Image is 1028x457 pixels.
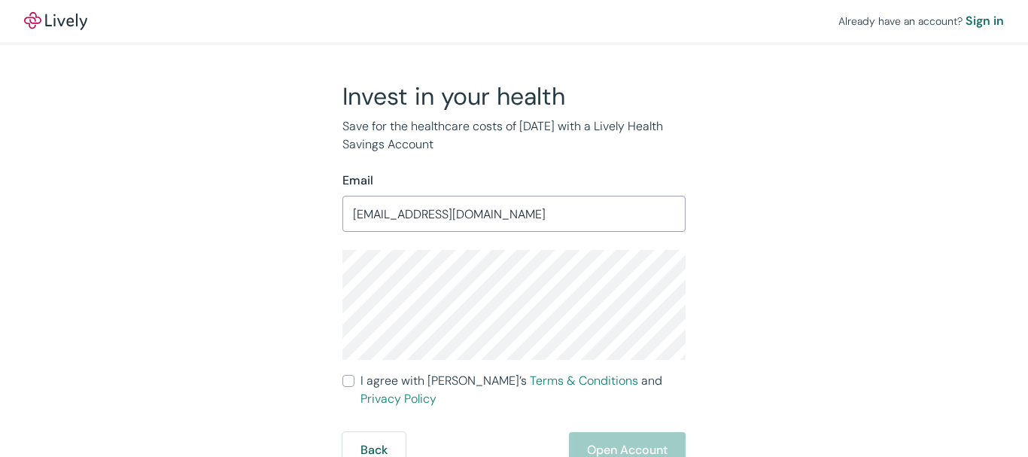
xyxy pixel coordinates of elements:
[24,12,87,30] a: LivelyLively
[24,12,87,30] img: Lively
[342,172,373,190] label: Email
[342,117,686,154] p: Save for the healthcare costs of [DATE] with a Lively Health Savings Account
[530,373,638,388] a: Terms & Conditions
[342,81,686,111] h2: Invest in your health
[966,12,1004,30] a: Sign in
[838,12,1004,30] div: Already have an account?
[360,391,436,407] a: Privacy Policy
[360,372,686,408] span: I agree with [PERSON_NAME]’s and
